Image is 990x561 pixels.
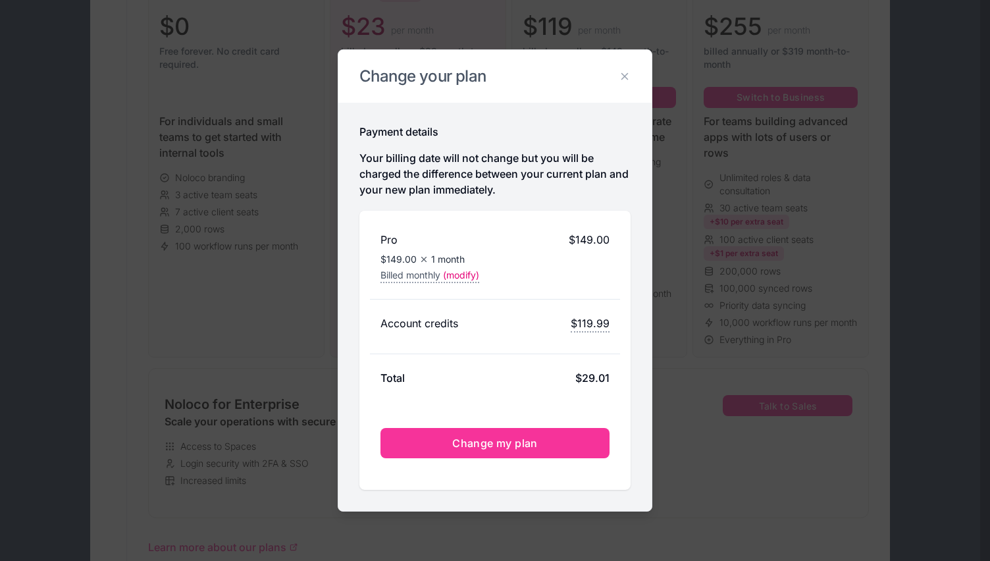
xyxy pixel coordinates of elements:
[359,124,438,140] h2: Payment details
[575,370,610,386] div: $29.01
[380,269,479,283] button: Billed monthly(modify)
[571,315,610,333] span: $119.99
[569,232,610,248] span: $149.00
[431,253,465,266] span: 1 month
[443,269,479,282] span: (modify)
[452,437,538,450] span: Change my plan
[380,253,417,266] span: $149.00
[359,66,631,87] h2: Change your plan
[359,150,631,198] p: Your billing date will not change but you will be charged the difference between your current pla...
[380,370,405,386] h2: Total
[380,315,458,333] h2: Account credits
[380,428,610,458] button: Change my plan
[380,269,440,282] span: Billed monthly
[380,232,398,248] h2: Pro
